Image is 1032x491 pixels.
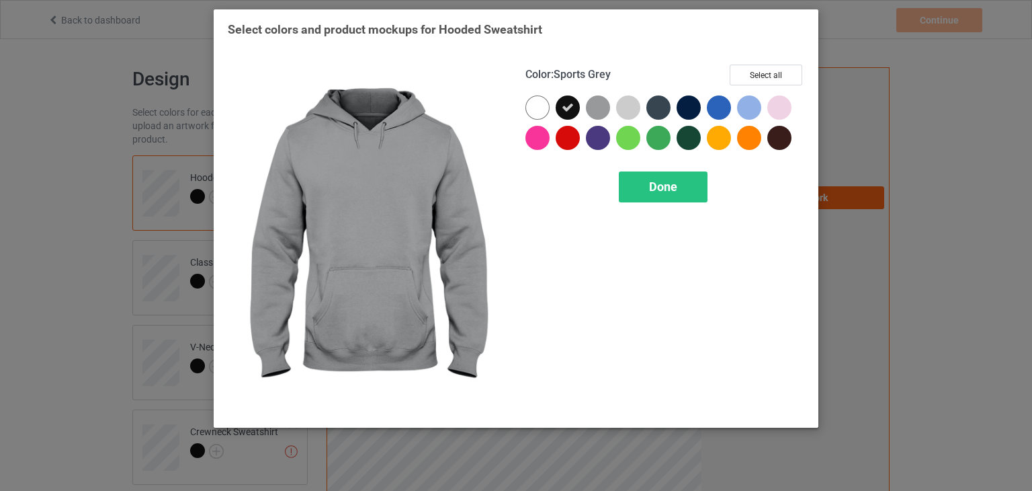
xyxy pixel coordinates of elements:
h4: : [525,68,611,82]
img: regular.jpg [228,65,507,414]
button: Select all [730,65,802,85]
span: Sports Grey [554,68,611,81]
span: Done [649,180,677,194]
span: Select colors and product mockups for Hooded Sweatshirt [228,22,542,36]
span: Color [525,68,551,81]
